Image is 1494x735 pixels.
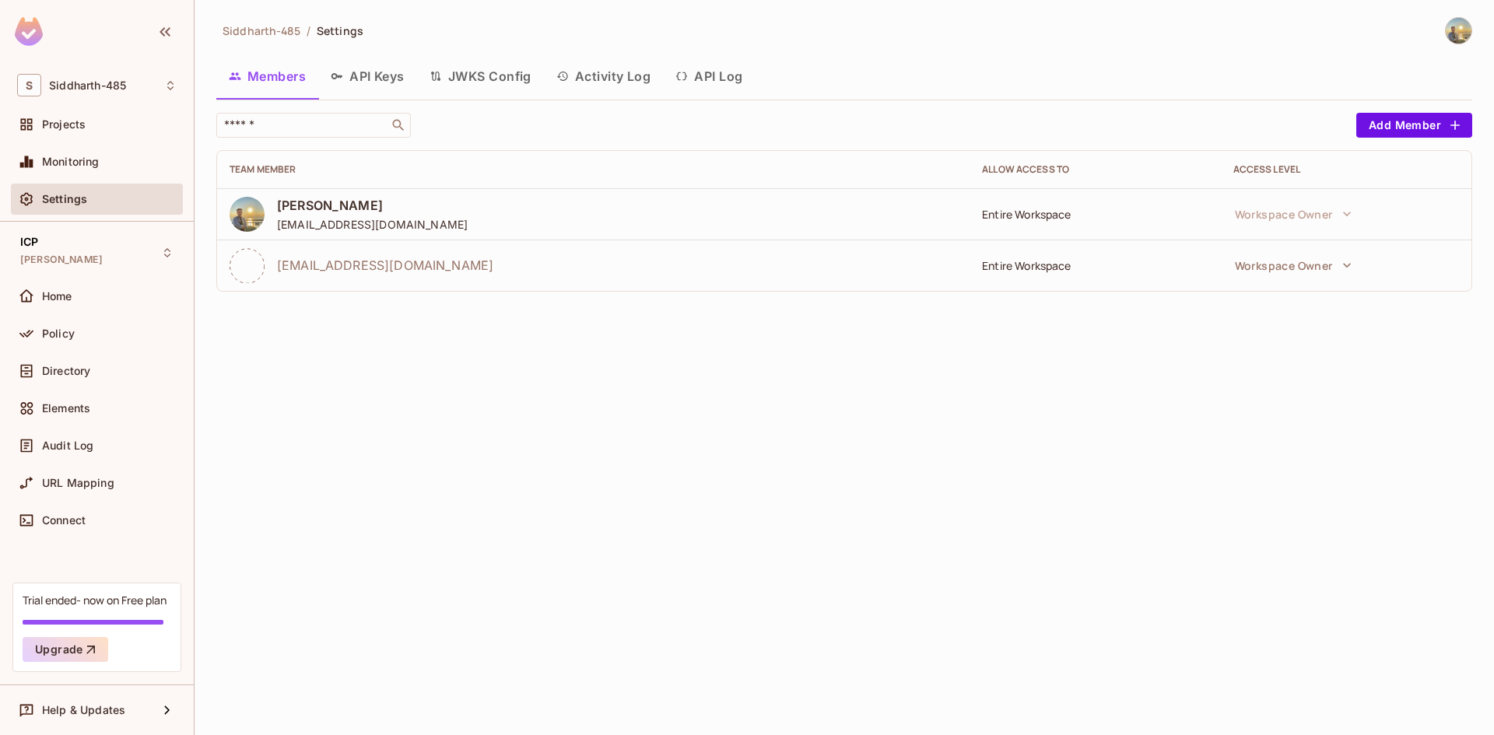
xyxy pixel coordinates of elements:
[318,57,417,96] button: API Keys
[42,290,72,303] span: Home
[42,704,125,716] span: Help & Updates
[17,74,41,96] span: S
[982,258,1208,273] div: Entire Workspace
[216,57,318,96] button: Members
[277,217,468,232] span: [EMAIL_ADDRESS][DOMAIN_NAME]
[223,23,300,38] span: Siddharth-485
[42,156,100,168] span: Monitoring
[23,637,108,662] button: Upgrade
[307,23,310,38] li: /
[42,477,114,489] span: URL Mapping
[15,17,43,46] img: SReyMgAAAABJRU5ErkJggg==
[317,23,363,38] span: Settings
[1233,163,1459,176] div: Access Level
[20,236,38,248] span: ICP
[20,254,103,266] span: [PERSON_NAME]
[544,57,664,96] button: Activity Log
[42,193,87,205] span: Settings
[277,197,468,214] span: [PERSON_NAME]
[1446,18,1471,44] img: Siddharth Sharma
[1356,113,1472,138] button: Add Member
[42,402,90,415] span: Elements
[982,207,1208,222] div: Entire Workspace
[49,79,126,92] span: Workspace: Siddharth-485
[42,118,86,131] span: Projects
[230,197,265,232] img: ACg8ocL5mD-_FHjyvoPKTdjG7crfxnQonj0osgJ81s8RIYSRyp1573jwSg=s96-c
[663,57,755,96] button: API Log
[1227,250,1359,281] button: Workspace Owner
[230,163,957,176] div: Team Member
[42,514,86,527] span: Connect
[42,439,93,452] span: Audit Log
[23,593,167,607] div: Trial ended- now on Free plan
[42,327,75,340] span: Policy
[417,57,544,96] button: JWKS Config
[42,365,90,377] span: Directory
[277,257,493,274] span: [EMAIL_ADDRESS][DOMAIN_NAME]
[982,163,1208,176] div: Allow Access to
[1227,198,1359,229] button: Workspace Owner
